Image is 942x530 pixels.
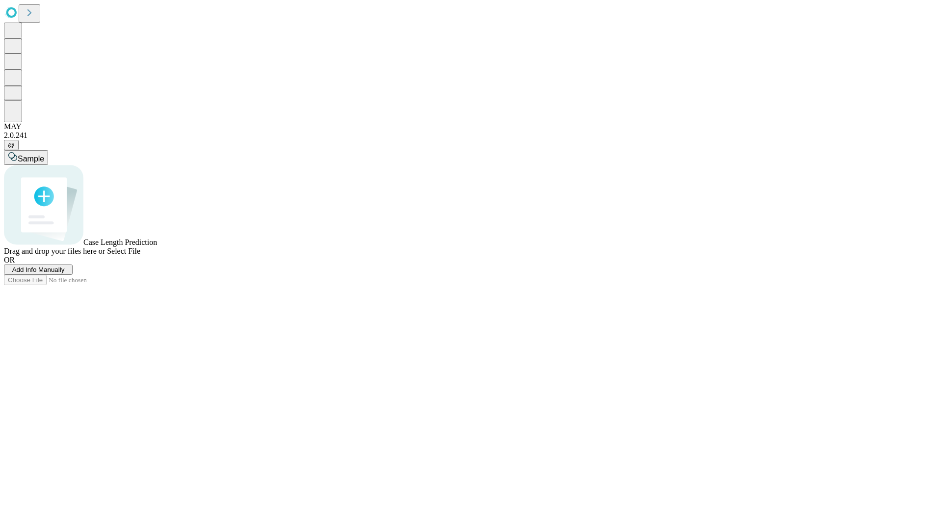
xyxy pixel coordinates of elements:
button: Add Info Manually [4,265,73,275]
button: @ [4,140,19,150]
span: @ [8,141,15,149]
div: 2.0.241 [4,131,938,140]
span: Sample [18,155,44,163]
span: OR [4,256,15,264]
span: Add Info Manually [12,266,65,273]
span: Case Length Prediction [83,238,157,246]
button: Sample [4,150,48,165]
div: MAY [4,122,938,131]
span: Drag and drop your files here or [4,247,105,255]
span: Select File [107,247,140,255]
